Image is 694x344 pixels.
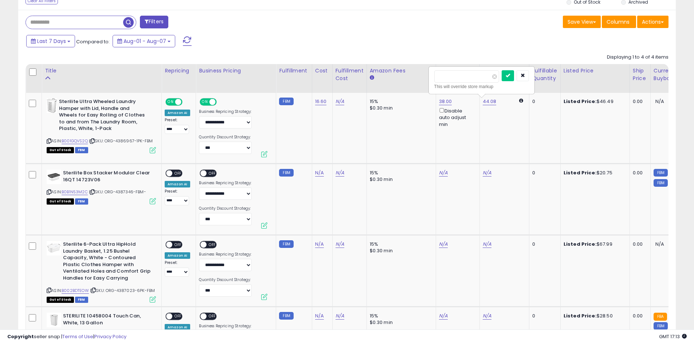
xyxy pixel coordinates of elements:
[166,99,175,105] span: ON
[165,260,190,277] div: Preset:
[199,67,273,75] div: Business Pricing
[532,313,555,319] div: 0
[336,241,344,248] a: N/A
[564,67,627,75] div: Listed Price
[63,313,152,328] b: STERILITE 10458004 Touch Can, White, 13 Gallon
[47,147,74,153] span: All listings that are currently out of stock and unavailable for purchase on Amazon
[181,99,193,105] span: OFF
[165,118,190,134] div: Preset:
[172,313,184,320] span: OFF
[633,241,645,248] div: 0.00
[532,67,557,82] div: Fulfillable Quantity
[26,35,75,47] button: Last 7 Days
[47,313,61,327] img: 214tZG4bY8L._SL40_.jpg
[532,170,555,176] div: 0
[370,241,430,248] div: 15%
[439,98,452,105] a: 38.00
[607,18,630,25] span: Columns
[94,333,126,340] a: Privacy Policy
[165,189,190,205] div: Preset:
[47,241,61,256] img: 219CYxdCYZL._SL40_.jpg
[315,169,324,177] a: N/A
[659,333,687,340] span: 2025-08-15 17:13 GMT
[370,176,430,183] div: $0.30 min
[370,75,374,81] small: Amazon Fees.
[370,248,430,254] div: $0.30 min
[483,241,491,248] a: N/A
[63,241,152,283] b: Sterilite 6-Pack Ultra HipHold Laundry Basket, 1.25 Bushel Capacity, White - Contoured Plastic Cl...
[654,67,691,82] div: Current Buybox Price
[336,98,344,105] a: N/A
[47,98,156,152] div: ASIN:
[62,138,88,144] a: B001GQVS2Q
[633,313,645,319] div: 0.00
[199,109,252,114] label: Business Repricing Strategy:
[75,198,88,205] span: FBM
[199,181,252,186] label: Business Repricing Strategy:
[279,312,293,320] small: FBM
[315,241,324,248] a: N/A
[279,240,293,248] small: FBM
[59,98,148,134] b: Sterilite Ultra Wheeled Laundry Hamper with Lid, Handle and Wheels for Easy Rolling of Clothes to...
[633,67,647,82] div: Ship Price
[564,170,624,176] div: $20.75
[564,241,597,248] b: Listed Price:
[199,277,252,282] label: Quantity Discount Strategy:
[439,312,448,320] a: N/A
[199,252,252,257] label: Business Repricing Strategy:
[165,110,190,116] div: Amazon AI
[564,98,597,105] b: Listed Price:
[637,16,668,28] button: Actions
[483,169,491,177] a: N/A
[76,38,110,45] span: Compared to:
[279,67,309,75] div: Fulfillment
[633,170,645,176] div: 0.00
[564,312,597,319] b: Listed Price:
[201,99,210,105] span: ON
[47,170,156,203] div: ASIN:
[45,67,158,75] div: Title
[123,37,166,45] span: Aug-01 - Aug-07
[199,206,252,211] label: Quantity Discount Strategy:
[654,169,668,177] small: FBM
[564,98,624,105] div: $46.49
[564,169,597,176] b: Listed Price:
[654,313,667,321] small: FBA
[89,138,153,144] span: | SKU: ORG-4386967-1PK-FBM
[654,322,668,330] small: FBM
[89,189,146,195] span: | SKU: ORG-4387346-FBM-
[62,333,93,340] a: Terms of Use
[370,105,430,111] div: $0.30 min
[165,181,190,187] div: Amazon AI
[654,179,668,187] small: FBM
[564,313,624,319] div: $28.50
[216,99,227,105] span: OFF
[113,35,175,47] button: Aug-01 - Aug-07
[47,98,57,113] img: 31DP5Kx09XL._SL40_.jpg
[370,98,430,105] div: 15%
[370,319,430,326] div: $0.30 min
[655,98,664,105] span: N/A
[165,252,190,259] div: Amazon AI
[439,241,448,248] a: N/A
[336,169,344,177] a: N/A
[47,198,74,205] span: All listings that are currently out of stock and unavailable for purchase on Amazon
[602,16,636,28] button: Columns
[7,333,34,340] strong: Copyright
[519,98,523,103] i: Calculated using Dynamic Max Price.
[63,170,152,185] b: Sterilite Box Stacker Modular Clear 16QT 14723V06
[655,241,664,248] span: N/A
[279,98,293,105] small: FBM
[140,16,168,28] button: Filters
[315,98,327,105] a: 16.60
[47,297,74,303] span: All listings that are currently out of stock and unavailable for purchase on Amazon
[199,135,252,140] label: Quantity Discount Strategy:
[532,241,555,248] div: 0
[439,107,474,128] div: Disable auto adjust min
[483,98,497,105] a: 44.08
[563,16,601,28] button: Save View
[483,312,491,320] a: N/A
[7,333,126,340] div: seller snap | |
[633,98,645,105] div: 0.00
[172,170,184,177] span: OFF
